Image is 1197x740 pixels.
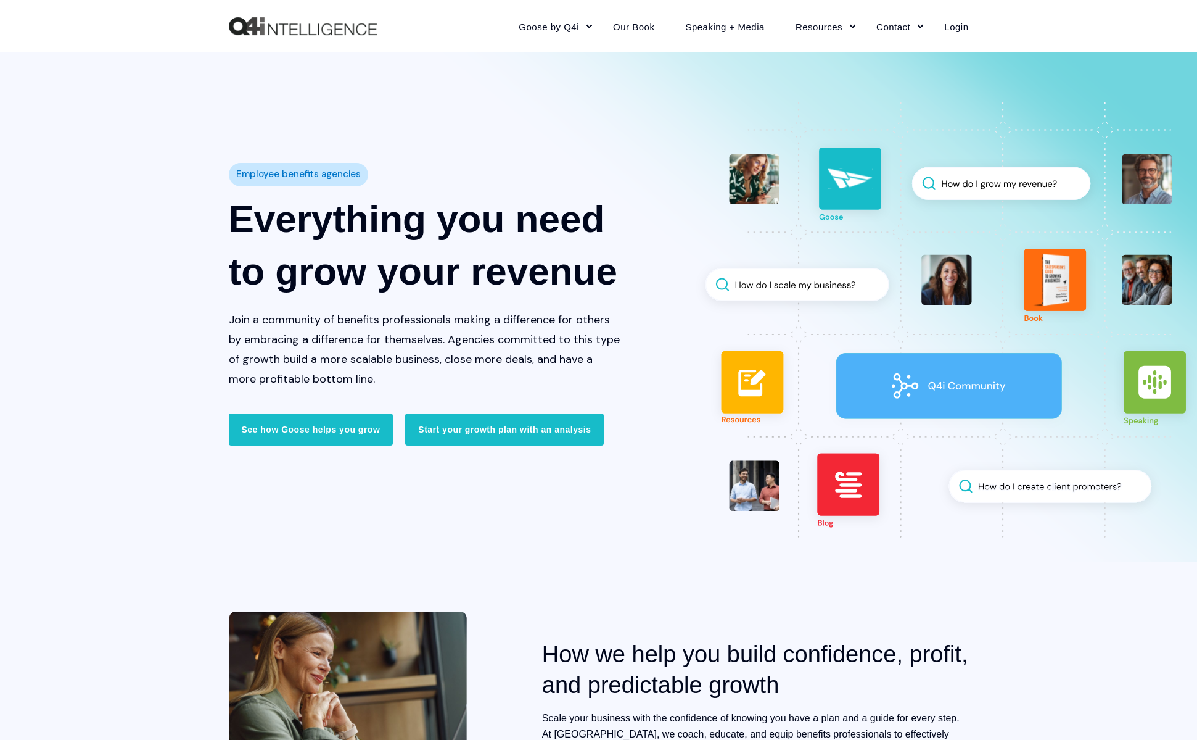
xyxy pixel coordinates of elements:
span: Employee benefits agencies [236,165,361,183]
a: Back to Home [229,17,377,36]
p: Join a community of benefits professionals making a difference for others by embracing a differen... [229,310,621,389]
h1: Everything you need to grow your revenue [229,193,621,297]
h2: How we help you build confidence, profit, and predictable growth [542,639,969,701]
a: See how Goose helps you grow [229,414,393,446]
img: Q4intelligence, LLC logo [229,17,377,36]
a: Start your growth plan with an analysis [405,414,604,446]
